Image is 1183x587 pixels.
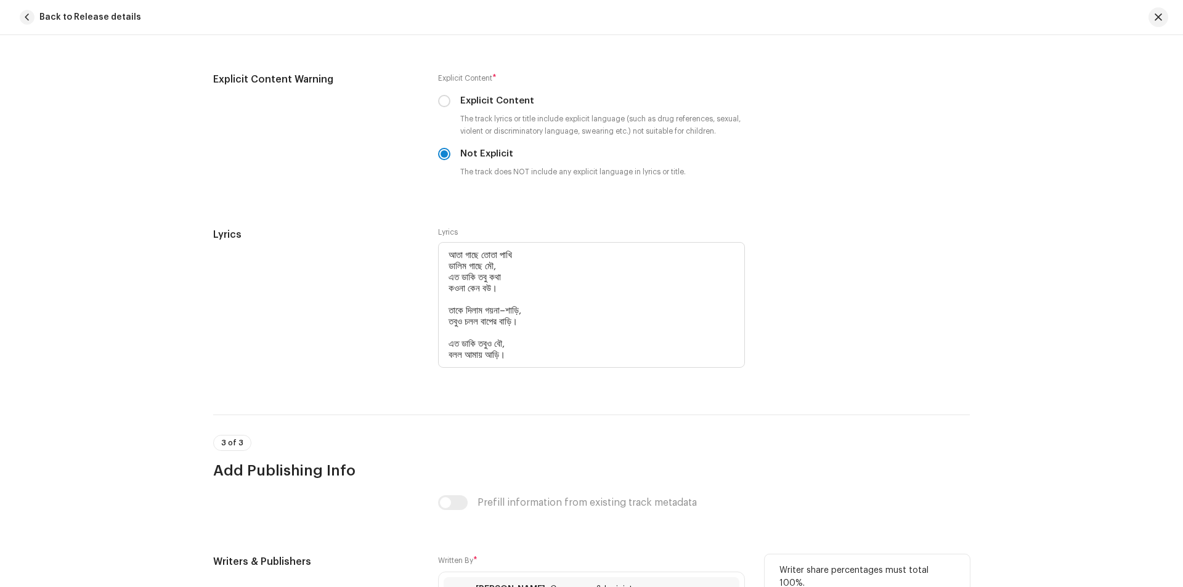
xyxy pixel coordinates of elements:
small: Written By [438,557,473,564]
small: The track lyrics or title include explicit language (such as drug references, sexual, violent or ... [458,113,745,137]
h5: Explicit Content Warning [213,72,418,87]
h5: Writers & Publishers [213,554,418,569]
label: Lyrics [438,227,458,237]
h3: Add Publishing Info [213,461,970,480]
small: The track does NOT include any explicit language in lyrics or title. [458,166,688,178]
label: Not Explicit [460,147,513,161]
h5: Lyrics [213,227,418,242]
label: Explicit Content [460,94,534,108]
small: Explicit Content [438,72,492,84]
span: 3 of 3 [221,439,243,447]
